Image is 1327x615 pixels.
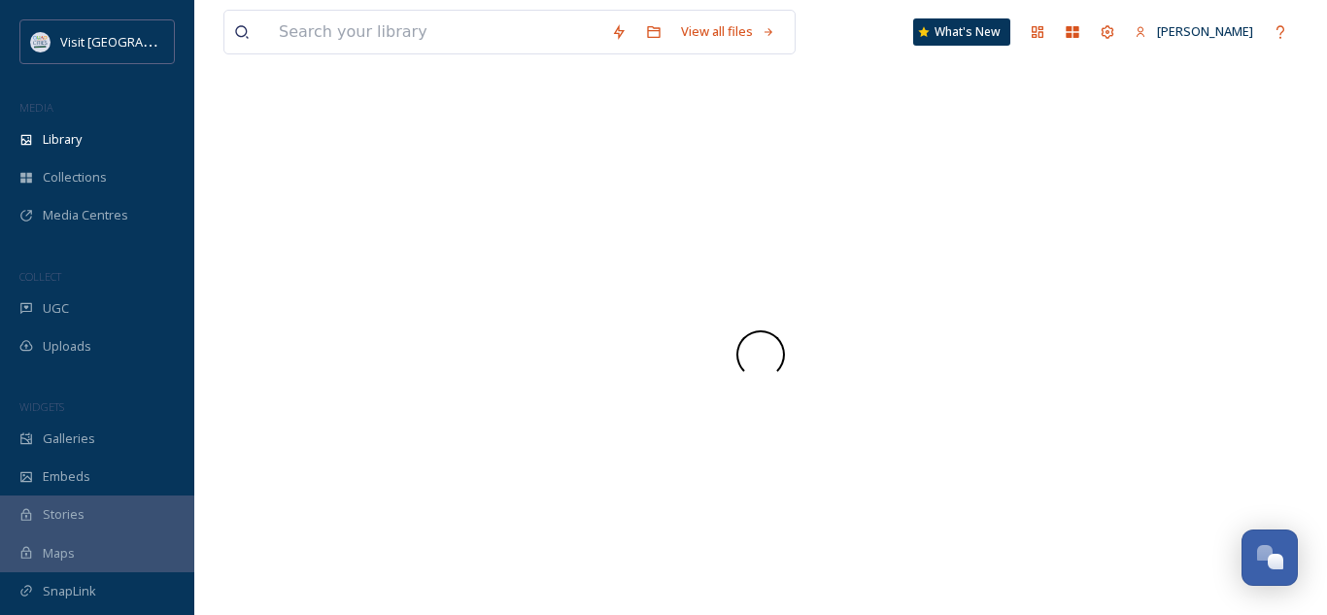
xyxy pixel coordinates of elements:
span: SnapLink [43,582,96,600]
input: Search your library [269,11,601,53]
span: Maps [43,544,75,563]
span: UGC [43,299,69,318]
span: Stories [43,505,85,524]
span: COLLECT [19,269,61,284]
span: [PERSON_NAME] [1157,22,1253,40]
span: Visit [GEOGRAPHIC_DATA] [60,32,211,51]
span: Uploads [43,337,91,356]
span: Collections [43,168,107,187]
a: View all files [671,13,785,51]
span: MEDIA [19,100,53,115]
span: Embeds [43,467,90,486]
span: Galleries [43,429,95,448]
img: QCCVB_VISIT_vert_logo_4c_tagline_122019.svg [31,32,51,51]
span: Media Centres [43,206,128,224]
button: Open Chat [1242,530,1298,586]
a: What's New [913,18,1010,46]
a: [PERSON_NAME] [1125,13,1263,51]
span: Library [43,130,82,149]
span: WIDGETS [19,399,64,414]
